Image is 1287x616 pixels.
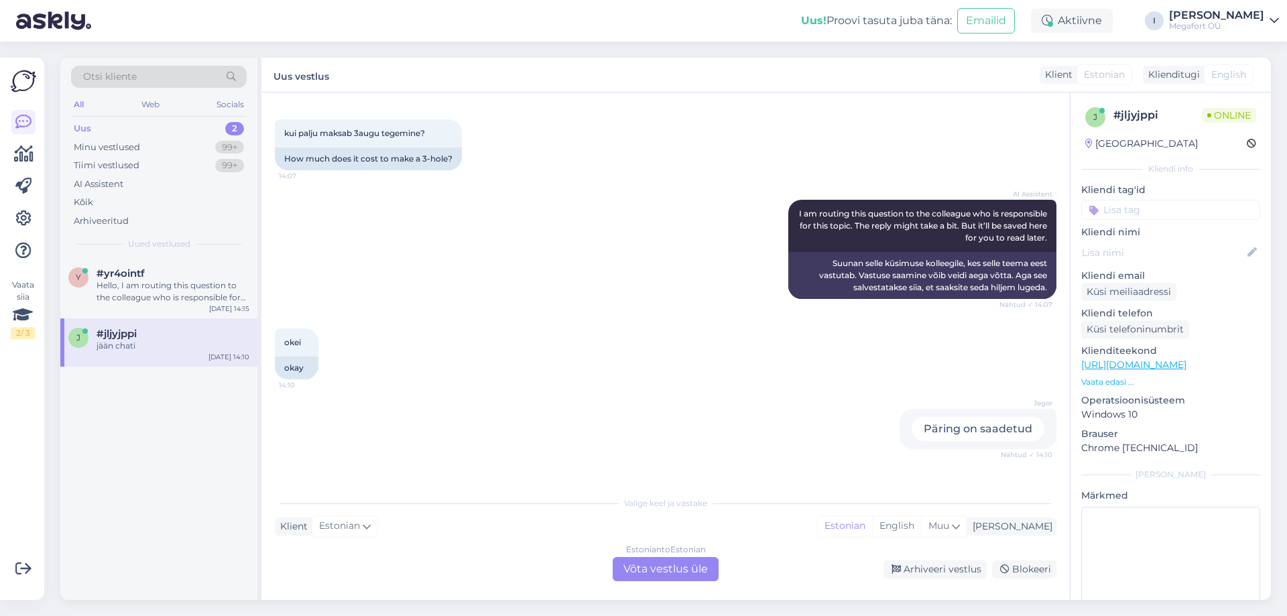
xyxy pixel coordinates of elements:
div: Minu vestlused [74,141,140,154]
p: Operatsioonisüsteem [1081,393,1260,408]
div: All [71,96,86,113]
span: okei [284,337,301,347]
label: Uus vestlus [273,66,329,84]
p: Kliendi tag'id [1081,183,1260,197]
div: English [872,516,921,536]
input: Lisa nimi [1082,245,1245,260]
span: kui palju maksab 3augu tegemine? [284,128,425,138]
div: Arhiveeritud [74,214,129,228]
div: Küsi telefoninumbrit [1081,320,1189,338]
div: [DATE] 14:10 [208,352,249,362]
button: Emailid [957,8,1015,34]
div: Arhiveeri vestlus [883,560,987,578]
span: j [1093,112,1097,122]
div: Klienditugi [1143,68,1200,82]
div: [PERSON_NAME] [1081,469,1260,481]
div: Uus [74,122,91,135]
div: Kliendi info [1081,163,1260,175]
div: Aktiivne [1031,9,1113,33]
span: Muu [928,519,949,532]
p: Windows 10 [1081,408,1260,422]
a: [URL][DOMAIN_NAME] [1081,359,1186,371]
div: Valige keel ja vastake [275,497,1056,509]
span: y [76,272,81,282]
div: Küsi meiliaadressi [1081,283,1176,301]
div: Vaata siia [11,279,35,339]
p: Kliendi email [1081,269,1260,283]
div: # jljyjppi [1113,107,1202,123]
div: Klient [275,519,308,534]
b: Uus! [801,14,826,27]
span: 14:07 [279,171,329,181]
div: Estonian [818,516,872,536]
p: Kliendi nimi [1081,225,1260,239]
div: 99+ [215,159,244,172]
div: jään chati [97,340,249,352]
span: Jegor [1002,398,1052,408]
div: Suunan selle küsimuse kolleegile, kes selle teema eest vastutab. Vastuse saamine võib veidi aega ... [788,252,1056,299]
div: 99+ [215,141,244,154]
span: Estonian [1084,68,1125,82]
input: Lisa tag [1081,200,1260,220]
span: I am routing this question to the colleague who is responsible for this topic. The reply might ta... [799,208,1049,243]
span: Uued vestlused [128,238,190,250]
span: Online [1202,108,1256,123]
div: Megafort OÜ [1169,21,1264,32]
div: Kõik [74,196,93,209]
p: Kliendi telefon [1081,306,1260,320]
span: j [76,332,80,343]
div: Päring on saadetud [912,417,1044,441]
p: Märkmed [1081,489,1260,503]
span: #yr4ointf [97,267,145,280]
div: How much does it cost to make a 3-hole? [275,147,462,170]
div: [PERSON_NAME] [967,519,1052,534]
span: 14:10 [279,380,329,390]
div: Blokeeri [992,560,1056,578]
div: Estonian to Estonian [626,544,706,556]
div: I [1145,11,1164,30]
div: 2 [225,122,244,135]
div: Võta vestlus üle [613,557,719,581]
p: Chrome [TECHNICAL_ID] [1081,441,1260,455]
div: Proovi tasuta juba täna: [801,13,952,29]
span: #jljyjppi [97,328,137,340]
div: Tiimi vestlused [74,159,139,172]
span: Nähtud ✓ 14:10 [1001,450,1052,460]
div: [GEOGRAPHIC_DATA] [1085,137,1198,151]
div: okay [275,357,318,379]
div: Web [139,96,162,113]
span: Estonian [319,519,360,534]
div: AI Assistent [74,178,123,191]
div: Socials [214,96,247,113]
div: Klient [1040,68,1072,82]
p: Vaata edasi ... [1081,376,1260,388]
div: 2 / 3 [11,327,35,339]
div: [PERSON_NAME] [1169,10,1264,21]
a: [PERSON_NAME]Megafort OÜ [1169,10,1279,32]
img: Askly Logo [11,68,36,94]
p: Brauser [1081,427,1260,441]
span: AI Assistent [1002,189,1052,199]
span: English [1211,68,1246,82]
p: Klienditeekond [1081,344,1260,358]
span: Nähtud ✓ 14:07 [999,300,1052,310]
div: Hello, I am routing this question to the colleague who is responsible for this topic. The reply m... [97,280,249,304]
span: Otsi kliente [83,70,137,84]
div: [DATE] 14:15 [209,304,249,314]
